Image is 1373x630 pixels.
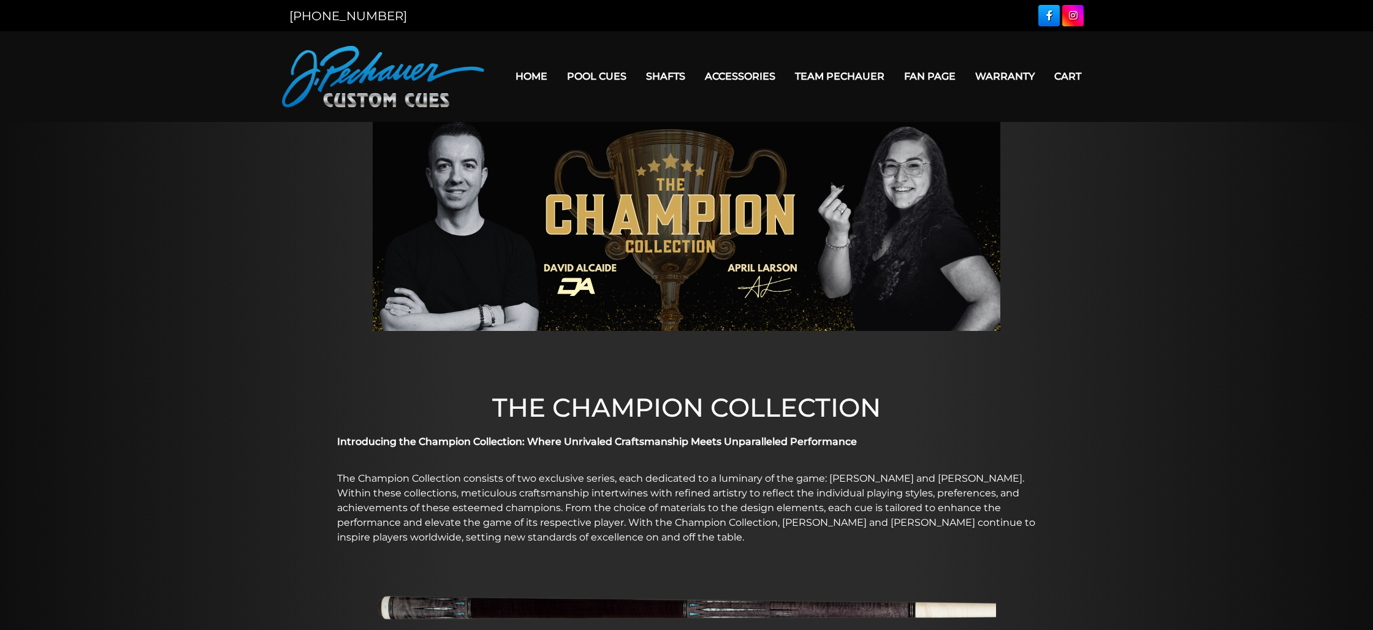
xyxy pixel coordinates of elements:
a: Warranty [965,61,1044,92]
a: Pool Cues [557,61,636,92]
a: Team Pechauer [785,61,894,92]
a: [PHONE_NUMBER] [289,9,407,23]
strong: Introducing the Champion Collection: Where Unrivaled Craftsmanship Meets Unparalleled Performance [337,436,857,447]
a: Accessories [695,61,785,92]
a: Cart [1044,61,1091,92]
a: Fan Page [894,61,965,92]
a: Shafts [636,61,695,92]
img: Pechauer Custom Cues [282,46,484,107]
a: Home [506,61,557,92]
p: The Champion Collection consists of two exclusive series, each dedicated to a luminary of the gam... [337,471,1036,545]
